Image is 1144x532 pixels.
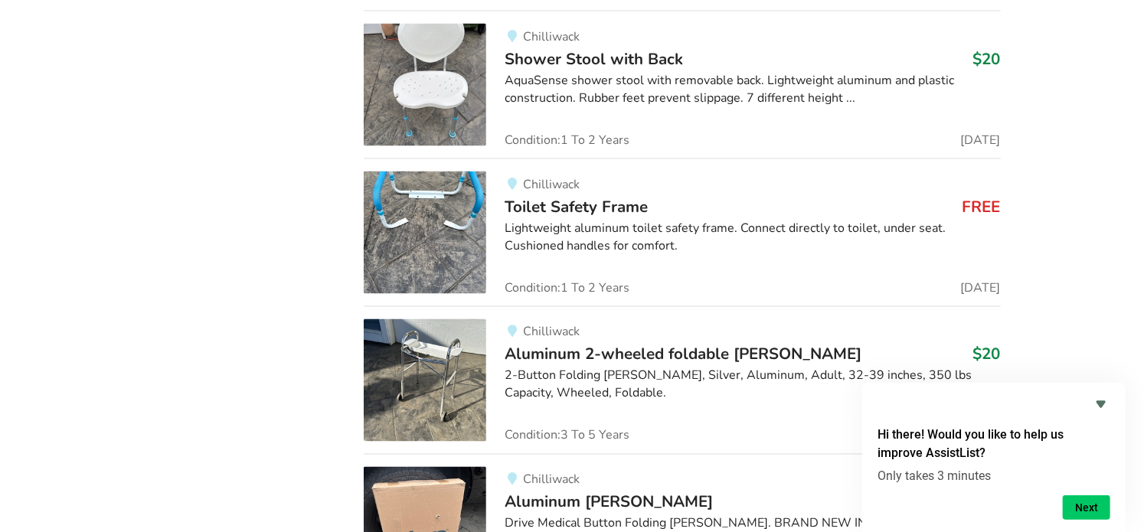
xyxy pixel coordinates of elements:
[973,344,1001,364] h3: $20
[505,134,629,146] span: Condition: 1 To 2 Years
[364,319,486,442] img: mobility-aluminum 2-wheeled foldable walker
[963,197,1001,217] h3: FREE
[505,367,1000,403] div: 2-Button Folding [PERSON_NAME], Silver, Aluminum, Adult, 32-39 inches, 350 lbs Capacity, Wheeled,...
[364,11,1000,158] a: bathroom safety-shower stool with backChilliwackShower Stool with Back$20AquaSense shower stool w...
[878,426,1110,462] h2: Hi there! Would you like to help us improve AssistList?
[505,48,683,70] span: Shower Stool with Back
[523,472,580,488] span: Chilliwack
[505,429,629,442] span: Condition: 3 To 5 Years
[523,324,580,341] span: Chilliwack
[878,468,1110,483] p: Only takes 3 minutes
[505,282,629,294] span: Condition: 1 To 2 Years
[1092,395,1110,413] button: Hide survey
[364,171,486,294] img: bathroom safety-toilet safety frame
[961,134,1001,146] span: [DATE]
[505,196,648,217] span: Toilet Safety Frame
[505,491,713,513] span: Aluminum [PERSON_NAME]
[364,24,486,146] img: bathroom safety-shower stool with back
[523,28,580,45] span: Chilliwack
[505,72,1000,107] div: AquaSense shower stool with removable back. Lightweight aluminum and plastic construction. Rubber...
[961,282,1001,294] span: [DATE]
[523,176,580,193] span: Chilliwack
[878,395,1110,520] div: Hi there! Would you like to help us improve AssistList?
[505,344,861,365] span: Aluminum 2-wheeled foldable [PERSON_NAME]
[1063,495,1110,520] button: Next question
[973,49,1001,69] h3: $20
[364,306,1000,454] a: mobility-aluminum 2-wheeled foldable walkerChilliwackAluminum 2-wheeled foldable [PERSON_NAME]$20...
[364,158,1000,306] a: bathroom safety-toilet safety frameChilliwackToilet Safety FrameFREELightweight aluminum toilet s...
[505,220,1000,255] div: Lightweight aluminum toilet safety frame. Connect directly to toilet, under seat. Cushioned handl...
